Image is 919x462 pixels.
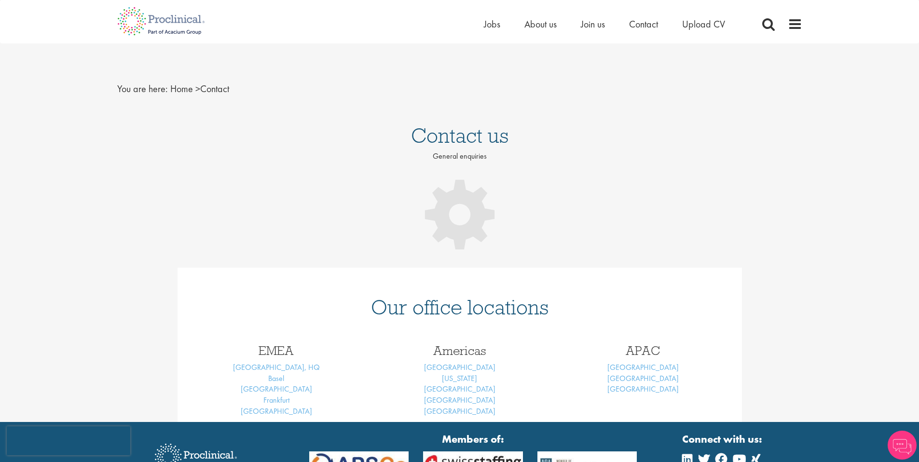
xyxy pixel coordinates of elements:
a: [GEOGRAPHIC_DATA] [424,362,495,372]
a: [GEOGRAPHIC_DATA] [424,384,495,394]
a: [GEOGRAPHIC_DATA] [607,373,679,383]
a: [GEOGRAPHIC_DATA] [424,406,495,416]
strong: Connect with us: [682,432,764,447]
span: > [195,82,200,95]
a: Join us [581,18,605,30]
h1: Our office locations [192,297,727,318]
a: [US_STATE] [442,373,477,383]
img: Chatbot [888,431,917,460]
a: [GEOGRAPHIC_DATA], HQ [233,362,320,372]
a: Jobs [484,18,500,30]
a: breadcrumb link to Home [170,82,193,95]
a: [GEOGRAPHIC_DATA] [241,384,312,394]
h3: EMEA [192,344,361,357]
a: Upload CV [682,18,725,30]
strong: Members of: [309,432,637,447]
a: About us [524,18,557,30]
iframe: reCAPTCHA [7,426,130,455]
a: [GEOGRAPHIC_DATA] [607,384,679,394]
a: [GEOGRAPHIC_DATA] [241,406,312,416]
a: [GEOGRAPHIC_DATA] [607,362,679,372]
h3: APAC [559,344,727,357]
a: [GEOGRAPHIC_DATA] [424,395,495,405]
a: Basel [268,373,284,383]
span: Contact [170,82,229,95]
a: Frankfurt [263,395,289,405]
span: You are here: [117,82,168,95]
a: Contact [629,18,658,30]
h3: Americas [375,344,544,357]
